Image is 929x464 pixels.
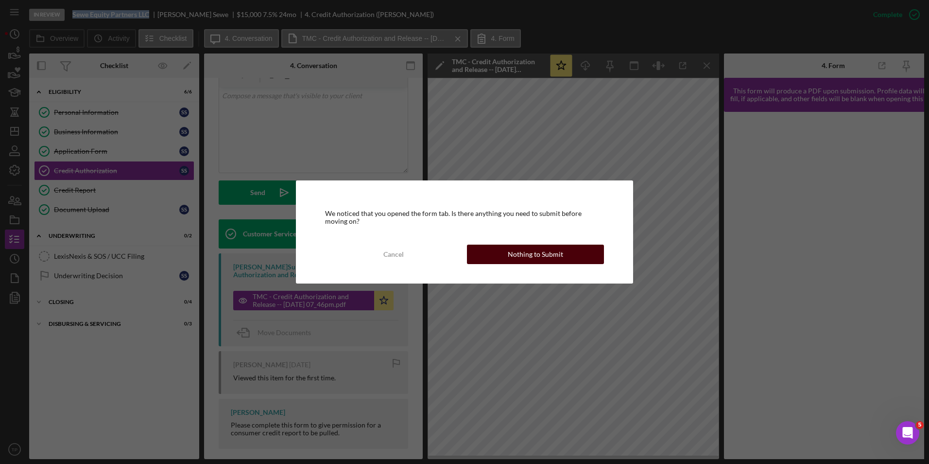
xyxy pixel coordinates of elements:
button: Nothing to Submit [467,245,604,264]
span: 5 [916,421,924,429]
div: We noticed that you opened the form tab. Is there anything you need to submit before moving on? [325,210,604,225]
button: Cancel [325,245,462,264]
iframe: Intercom live chat [896,421,919,445]
div: Nothing to Submit [508,245,563,264]
div: Cancel [383,245,404,264]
